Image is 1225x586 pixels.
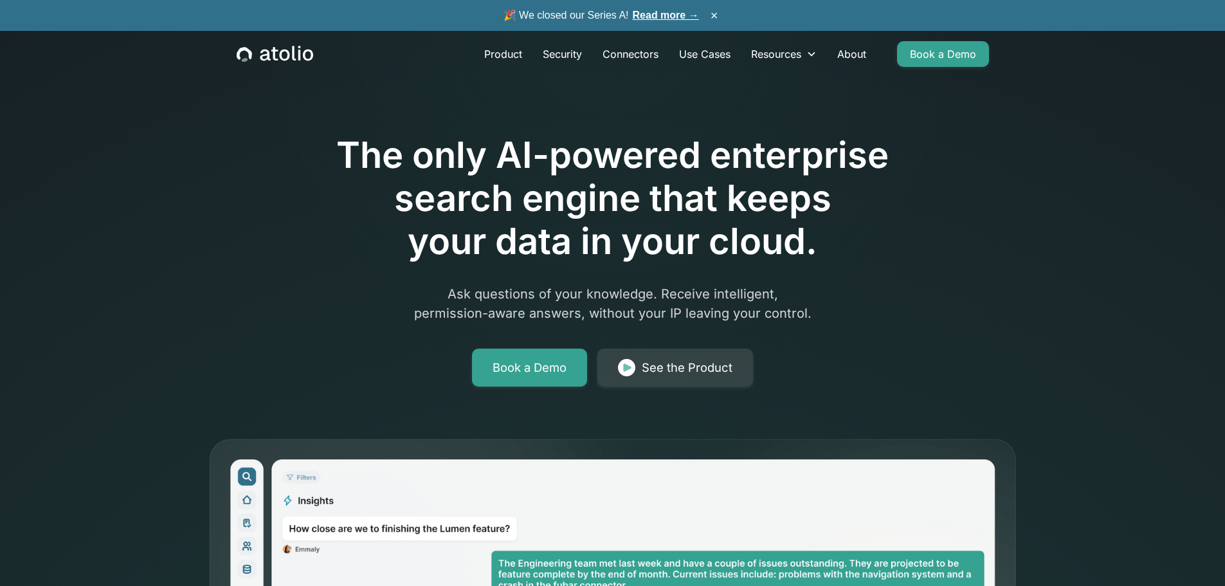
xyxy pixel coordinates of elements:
[284,134,942,264] h1: The only AI-powered enterprise search engine that keeps your data in your cloud.
[366,284,860,323] p: Ask questions of your knowledge. Receive intelligent, permission-aware answers, without your IP l...
[472,349,587,387] a: Book a Demo
[474,41,532,67] a: Product
[897,41,989,67] a: Book a Demo
[642,359,732,377] div: See the Product
[592,41,669,67] a: Connectors
[597,349,753,387] a: See the Product
[741,41,827,67] div: Resources
[237,46,313,62] a: home
[669,41,741,67] a: Use Cases
[633,10,699,21] a: Read more →
[504,8,699,23] span: 🎉 We closed our Series A!
[751,46,801,62] div: Resources
[707,8,722,23] button: ×
[827,41,876,67] a: About
[532,41,592,67] a: Security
